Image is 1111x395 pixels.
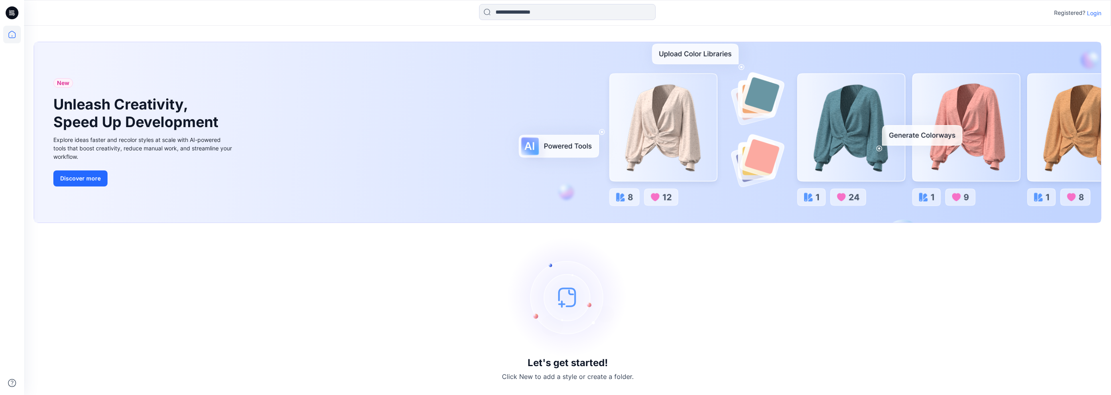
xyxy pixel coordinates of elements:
[502,372,634,381] p: Click New to add a style or create a folder.
[53,170,234,186] a: Discover more
[57,78,69,88] span: New
[53,170,108,186] button: Discover more
[1087,9,1101,17] p: Login
[53,136,234,161] div: Explore ideas faster and recolor styles at scale with AI-powered tools that boost creativity, red...
[508,237,628,357] img: empty-state-image.svg
[528,357,608,369] h3: Let's get started!
[53,96,222,130] h1: Unleash Creativity, Speed Up Development
[1054,8,1085,18] p: Registered?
